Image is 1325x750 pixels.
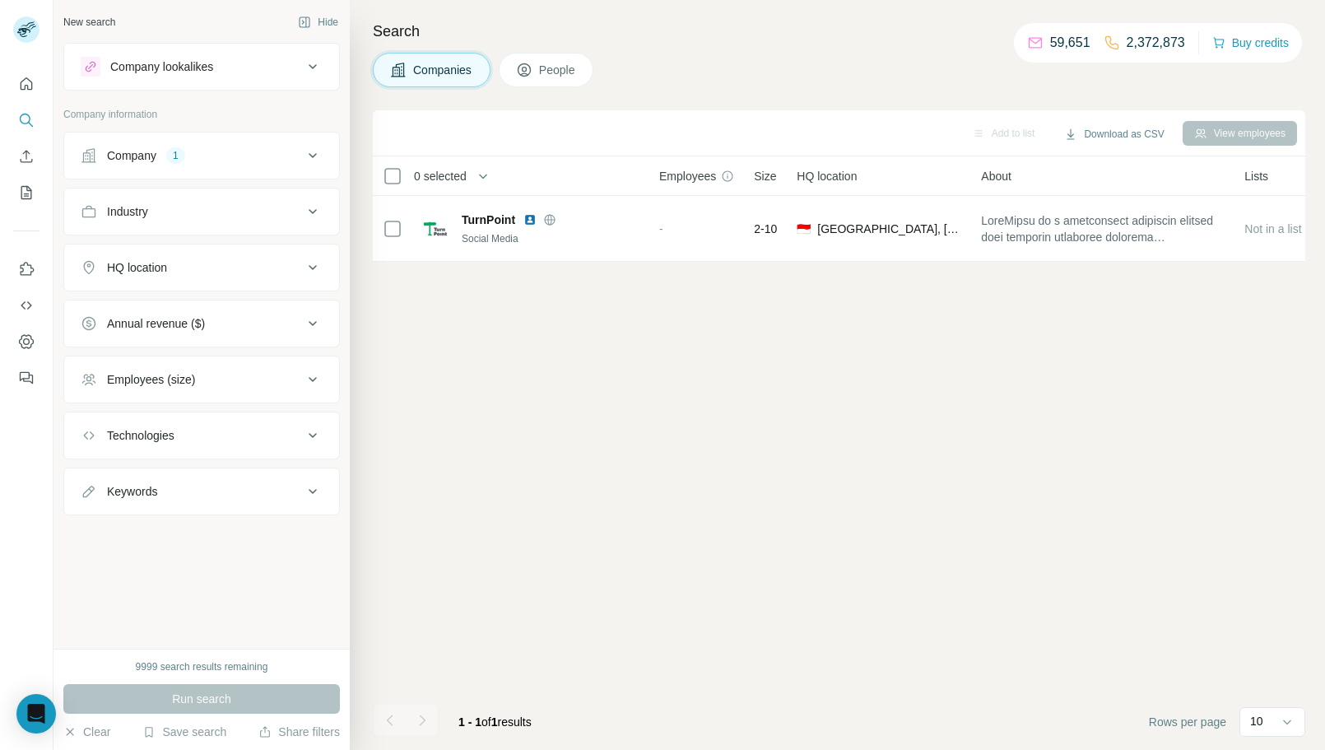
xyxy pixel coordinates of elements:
[659,168,716,184] span: Employees
[1050,33,1090,53] p: 59,651
[107,203,148,220] div: Industry
[107,147,156,164] div: Company
[462,212,515,228] span: TurnPoint
[1250,713,1263,729] p: 10
[136,659,268,674] div: 9999 search results remaining
[458,715,481,729] span: 1 - 1
[1127,33,1185,53] p: 2,372,873
[110,58,213,75] div: Company lookalikes
[107,483,157,500] div: Keywords
[64,472,339,511] button: Keywords
[1149,714,1226,730] span: Rows per page
[142,724,226,740] button: Save search
[1053,122,1175,147] button: Download as CSV
[107,315,205,332] div: Annual revenue ($)
[1244,168,1268,184] span: Lists
[64,360,339,399] button: Employees (size)
[481,715,491,729] span: of
[13,178,40,207] button: My lists
[166,148,185,163] div: 1
[659,222,663,235] span: -
[107,427,174,444] div: Technologies
[1212,31,1289,54] button: Buy credits
[13,254,40,284] button: Use Surfe on LinkedIn
[63,15,115,30] div: New search
[64,416,339,455] button: Technologies
[64,304,339,343] button: Annual revenue ($)
[523,213,537,226] img: LinkedIn logo
[414,168,467,184] span: 0 selected
[458,715,532,729] span: results
[63,107,340,122] p: Company information
[817,221,961,237] span: [GEOGRAPHIC_DATA], [GEOGRAPHIC_DATA], [GEOGRAPHIC_DATA]
[64,47,339,86] button: Company lookalikes
[462,231,639,246] div: Social Media
[13,327,40,356] button: Dashboard
[286,10,350,35] button: Hide
[981,168,1011,184] span: About
[373,20,1305,43] h4: Search
[16,694,56,734] div: Open Intercom Messenger
[13,142,40,171] button: Enrich CSV
[64,136,339,175] button: Company1
[754,221,777,237] span: 2-10
[107,371,195,388] div: Employees (size)
[64,192,339,231] button: Industry
[491,715,498,729] span: 1
[797,221,811,237] span: 🇮🇩
[981,212,1225,245] span: LoreMipsu do s ametconsect adipiscin elitsed doei temporin utlaboree dolorema aliquaenimadm ven q...
[413,62,473,78] span: Companies
[13,291,40,320] button: Use Surfe API
[258,724,340,740] button: Share filters
[13,105,40,135] button: Search
[754,168,776,184] span: Size
[13,363,40,393] button: Feedback
[107,259,167,276] div: HQ location
[797,168,857,184] span: HQ location
[422,216,449,242] img: Logo of TurnPoint
[13,69,40,99] button: Quick start
[64,248,339,287] button: HQ location
[63,724,110,740] button: Clear
[1244,222,1301,235] span: Not in a list
[539,62,577,78] span: People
